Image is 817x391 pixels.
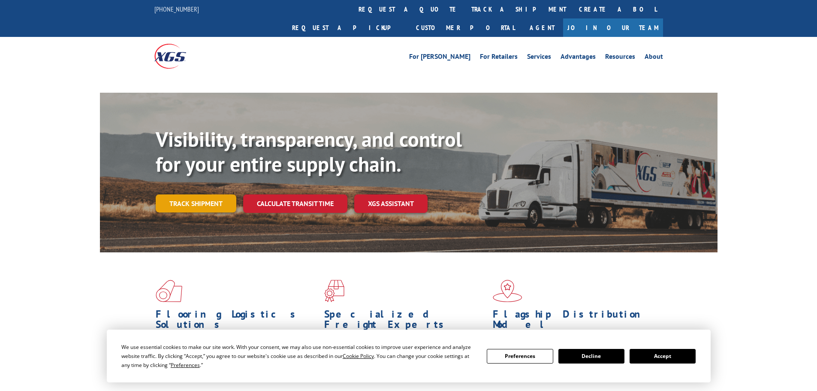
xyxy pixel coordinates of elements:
[527,53,551,63] a: Services
[521,18,563,37] a: Agent
[243,194,347,213] a: Calculate transit time
[286,18,410,37] a: Request a pickup
[156,126,462,177] b: Visibility, transparency, and control for your entire supply chain.
[487,349,553,364] button: Preferences
[354,194,428,213] a: XGS ASSISTANT
[630,349,696,364] button: Accept
[409,53,470,63] a: For [PERSON_NAME]
[107,330,711,382] div: Cookie Consent Prompt
[493,309,655,334] h1: Flagship Distribution Model
[121,343,476,370] div: We use essential cookies to make our site work. With your consent, we may also use non-essential ...
[561,53,596,63] a: Advantages
[324,309,486,334] h1: Specialized Freight Experts
[156,194,236,212] a: Track shipment
[645,53,663,63] a: About
[480,53,518,63] a: For Retailers
[558,349,624,364] button: Decline
[171,361,200,369] span: Preferences
[156,309,318,334] h1: Flooring Logistics Solutions
[563,18,663,37] a: Join Our Team
[154,5,199,13] a: [PHONE_NUMBER]
[493,280,522,302] img: xgs-icon-flagship-distribution-model-red
[343,352,374,360] span: Cookie Policy
[410,18,521,37] a: Customer Portal
[324,280,344,302] img: xgs-icon-focused-on-flooring-red
[605,53,635,63] a: Resources
[156,280,182,302] img: xgs-icon-total-supply-chain-intelligence-red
